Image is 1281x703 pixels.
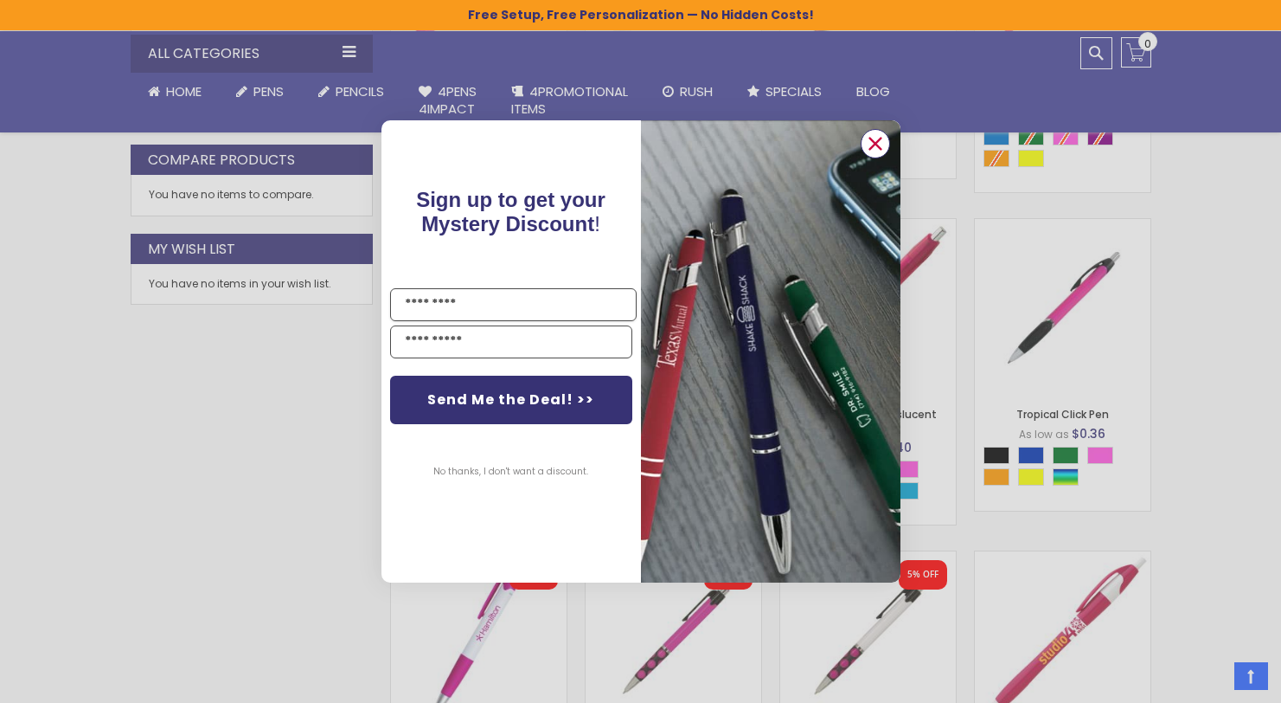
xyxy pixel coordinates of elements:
[416,188,605,235] span: Sign up to get your Mystery Discount
[416,188,605,235] span: !
[390,376,632,424] button: Send Me the Deal! >>
[425,450,597,493] button: No thanks, I don't want a discount.
[641,120,900,582] img: pop-up-image
[861,129,890,158] button: Close dialog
